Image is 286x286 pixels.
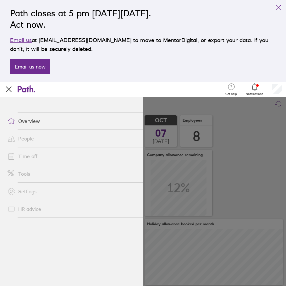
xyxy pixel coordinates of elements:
a: Tools [3,168,143,180]
a: HR advice [3,203,143,215]
a: Overview [3,115,143,127]
a: Email us [10,37,32,43]
a: Time off [3,150,143,162]
p: at [EMAIL_ADDRESS][DOMAIN_NAME] to move to MentorDigital, or export your data. If you don’t, it w... [10,36,276,53]
a: People [3,132,143,145]
h2: Path closes at 5 pm [DATE][DATE]. Act now. [10,8,276,30]
a: Settings [3,185,143,198]
a: Email us now [10,59,50,74]
span: Notifications [246,92,263,96]
a: Notifications [246,83,263,96]
span: Get help [225,92,237,96]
